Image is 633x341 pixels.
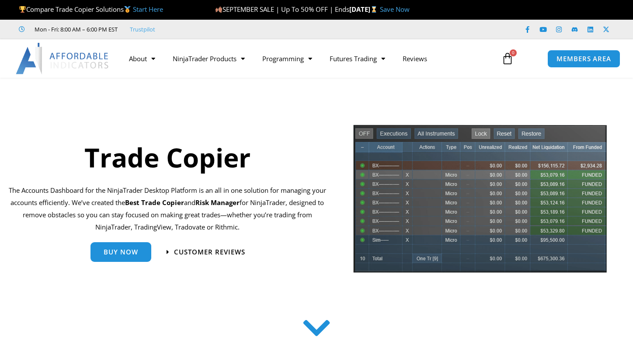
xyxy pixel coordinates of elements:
[8,184,326,233] p: The Accounts Dashboard for the NinjaTrader Desktop Platform is an all in one solution for managin...
[380,5,410,14] a: Save Now
[547,50,620,68] a: MEMBERS AREA
[133,5,163,14] a: Start Here
[349,5,379,14] strong: [DATE]
[167,249,245,255] a: Customer Reviews
[124,6,131,13] img: 🥇
[164,49,254,69] a: NinjaTrader Products
[352,124,608,280] img: tradecopier | Affordable Indicators – NinjaTrader
[394,49,436,69] a: Reviews
[510,49,517,56] span: 0
[90,242,151,262] a: Buy Now
[488,46,527,71] a: 0
[254,49,321,69] a: Programming
[32,24,118,35] span: Mon - Fri: 8:00 AM – 6:00 PM EST
[371,6,377,13] img: ⌛
[195,198,240,207] strong: Risk Manager
[120,49,494,69] nav: Menu
[130,24,155,35] a: Trustpilot
[104,249,138,255] span: Buy Now
[19,5,163,14] span: Compare Trade Copier Solutions
[16,43,110,74] img: LogoAI | Affordable Indicators – NinjaTrader
[216,6,222,13] img: 🍂
[174,249,245,255] span: Customer Reviews
[120,49,164,69] a: About
[19,6,26,13] img: 🏆
[556,56,611,62] span: MEMBERS AREA
[215,5,349,14] span: SEPTEMBER SALE | Up To 50% OFF | Ends
[125,198,184,207] b: Best Trade Copier
[321,49,394,69] a: Futures Trading
[8,139,326,176] h1: Trade Copier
